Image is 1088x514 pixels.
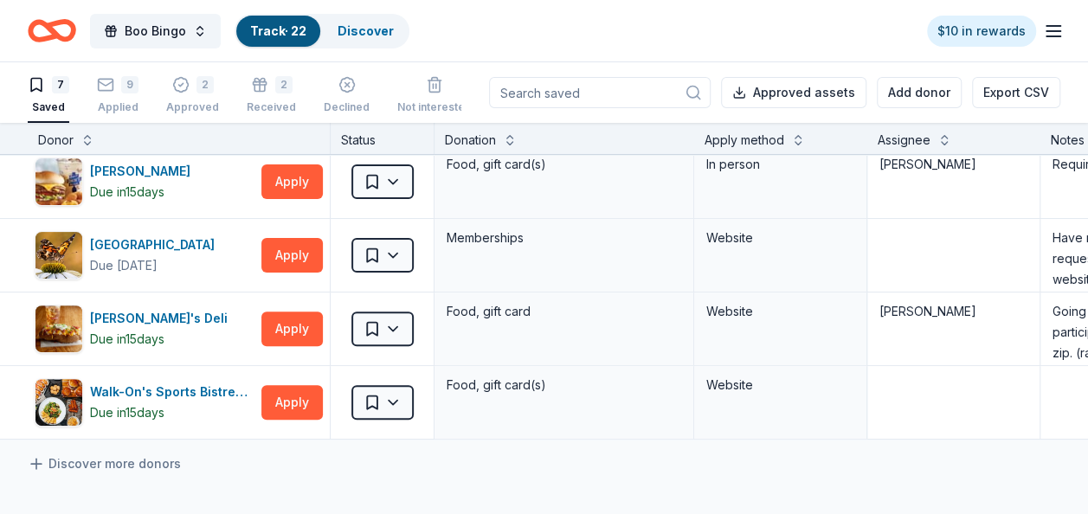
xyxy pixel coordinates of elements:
[97,100,138,114] div: Applied
[28,10,76,51] a: Home
[397,69,472,123] button: Not interested
[35,378,254,427] button: Image for Walk-On's Sports Bistreaux Walk-On's Sports BistreauxDue in15days
[721,77,866,108] button: Approved assets
[90,402,164,423] div: Due in 15 days
[445,299,683,324] div: Food, gift card
[35,157,254,206] button: Image for Culver's [PERSON_NAME]Due in15days
[52,76,69,93] div: 7
[35,158,82,205] img: Image for Culver's
[705,130,784,151] div: Apply method
[397,100,472,114] div: Not interested
[90,329,164,350] div: Due in 15 days
[706,154,854,175] div: In person
[125,21,186,42] span: Boo Bingo
[261,312,323,346] button: Apply
[1051,130,1085,151] div: Notes
[247,69,296,123] button: 2Received
[275,76,293,93] div: 2
[261,164,323,199] button: Apply
[28,69,69,123] button: 7Saved
[28,100,69,114] div: Saved
[35,379,82,426] img: Image for Walk-On's Sports Bistreaux
[235,14,409,48] button: Track· 22Discover
[878,130,930,151] div: Assignee
[445,130,496,151] div: Donation
[90,182,164,202] div: Due in 15 days
[35,232,82,279] img: Image for Huntsville Botanical Garden
[445,152,683,177] div: Food, gift card(s)
[121,76,138,93] div: 9
[166,100,219,114] div: Approved
[927,16,1036,47] a: $10 in rewards
[324,100,370,114] div: Declined
[869,147,1038,216] textarea: [PERSON_NAME]
[28,453,181,474] a: Discover more donors
[38,130,74,151] div: Donor
[166,69,219,123] button: 2Approved
[261,385,323,420] button: Apply
[247,100,296,114] div: Received
[869,294,1038,363] textarea: [PERSON_NAME]
[250,23,306,38] a: Track· 22
[90,255,158,276] div: Due [DATE]
[706,375,854,395] div: Website
[331,123,435,154] div: Status
[338,23,394,38] a: Discover
[445,226,683,250] div: Memberships
[445,373,683,397] div: Food, gift card(s)
[972,77,1060,108] button: Export CSV
[706,228,854,248] div: Website
[90,161,197,182] div: [PERSON_NAME]
[97,69,138,123] button: 9Applied
[877,77,962,108] button: Add donor
[35,305,254,353] button: Image for Jason's Deli[PERSON_NAME]'s DeliDue in15days
[706,301,854,322] div: Website
[35,231,254,279] button: Image for Huntsville Botanical Garden[GEOGRAPHIC_DATA]Due [DATE]
[489,77,711,108] input: Search saved
[90,235,222,255] div: [GEOGRAPHIC_DATA]
[90,14,221,48] button: Boo Bingo
[196,76,214,93] div: 2
[261,238,323,273] button: Apply
[35,305,82,352] img: Image for Jason's Deli
[90,308,235,329] div: [PERSON_NAME]'s Deli
[90,382,254,402] div: Walk-On's Sports Bistreaux
[324,69,370,123] button: Declined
